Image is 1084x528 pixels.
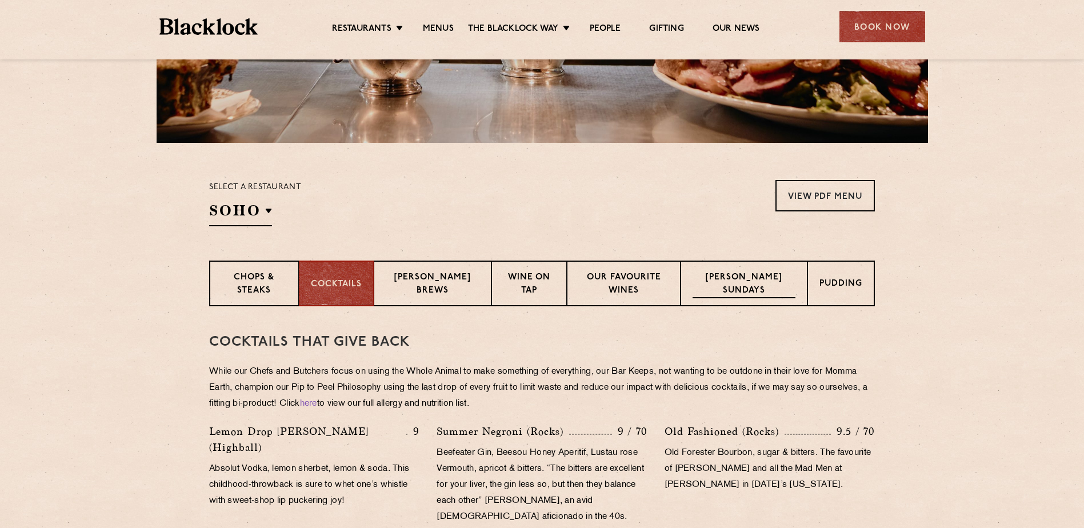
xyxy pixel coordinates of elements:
[503,271,554,298] p: Wine on Tap
[222,271,287,298] p: Chops & Steaks
[831,424,875,439] p: 9.5 / 70
[300,399,317,408] a: here
[423,23,454,36] a: Menus
[775,180,875,211] a: View PDF Menu
[209,364,875,412] p: While our Chefs and Butchers focus on using the Whole Animal to make something of everything, our...
[407,424,419,439] p: 9
[209,335,875,350] h3: Cocktails That Give Back
[839,11,925,42] div: Book Now
[590,23,621,36] a: People
[713,23,760,36] a: Our News
[468,23,558,36] a: The Blacklock Way
[159,18,258,35] img: BL_Textured_Logo-footer-cropped.svg
[332,23,391,36] a: Restaurants
[579,271,669,298] p: Our favourite wines
[819,278,862,292] p: Pudding
[209,461,419,509] p: Absolut Vodka, lemon sherbet, lemon & soda. This childhood-throwback is sure to whet one’s whistl...
[386,271,479,298] p: [PERSON_NAME] Brews
[209,180,301,195] p: Select a restaurant
[437,445,647,525] p: Beefeater Gin, Beesou Honey Aperitif, Lustau rose Vermouth, apricot & bitters. “The bitters are e...
[665,445,875,493] p: Old Forester Bourbon, sugar & bitters. The favourite of [PERSON_NAME] and all the Mad Men at [PER...
[209,423,406,455] p: Lemon Drop [PERSON_NAME] (Highball)
[437,423,569,439] p: Summer Negroni (Rocks)
[649,23,683,36] a: Gifting
[665,423,785,439] p: Old Fashioned (Rocks)
[311,278,362,291] p: Cocktails
[612,424,647,439] p: 9 / 70
[693,271,795,298] p: [PERSON_NAME] Sundays
[209,201,272,226] h2: SOHO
